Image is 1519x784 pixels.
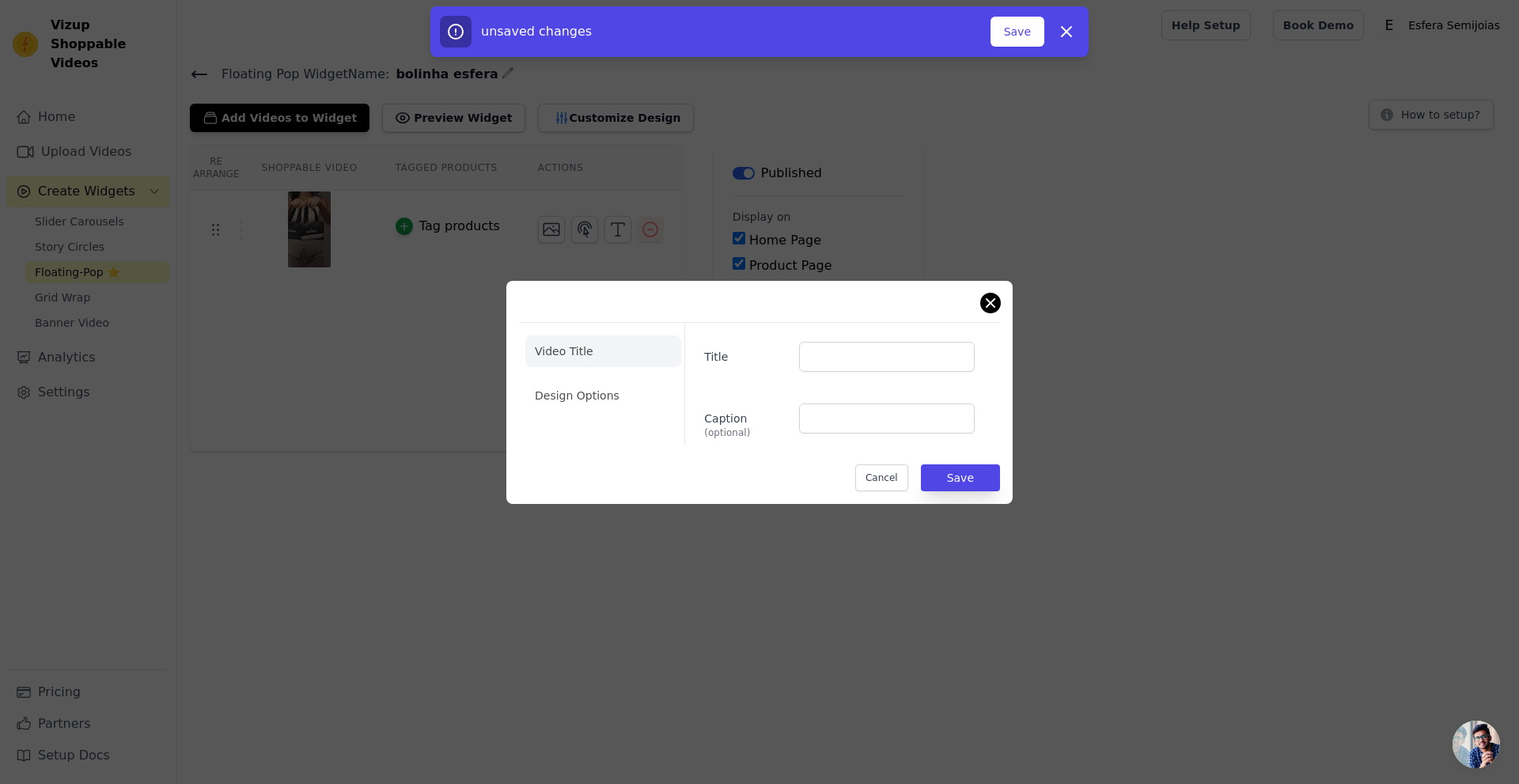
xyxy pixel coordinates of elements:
label: Title [704,343,786,365]
label: Caption [704,404,786,439]
div: Bate-papo aberto [1453,721,1500,768]
button: Save [991,17,1044,47]
button: Close modal [981,294,1000,312]
button: Cancel [855,464,908,491]
button: Save [921,464,1000,491]
li: Design Options [525,380,681,411]
span: (optional) [704,426,786,439]
li: Video Title [525,335,681,367]
span: unsaved changes [481,24,592,39]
